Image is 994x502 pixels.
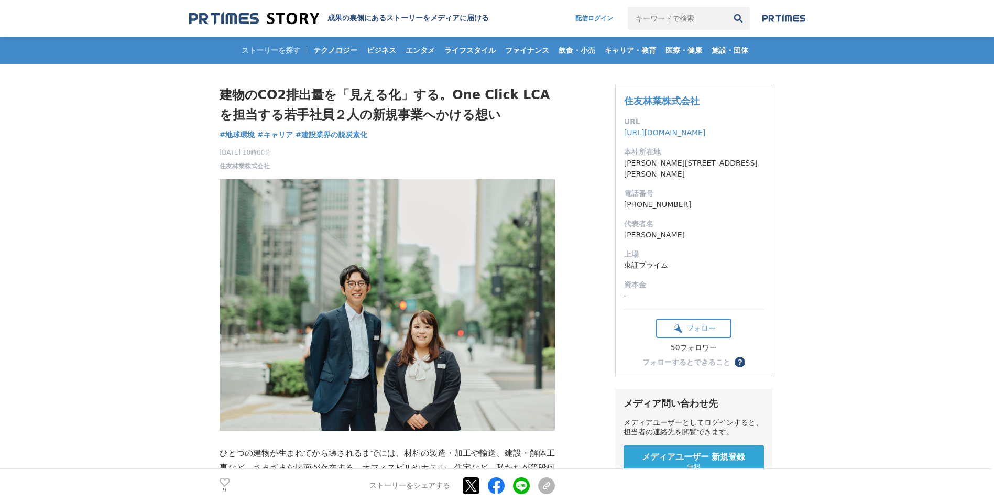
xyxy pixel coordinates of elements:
dd: [PERSON_NAME] [624,230,763,241]
dd: - [624,290,763,301]
a: 住友林業株式会社 [220,161,270,171]
dd: 東証プライム [624,260,763,271]
a: メディアユーザー 新規登録 無料 [624,445,764,478]
span: [DATE] 10時00分 [220,148,271,157]
img: thumbnail_bafe79e0-870c-11f0-8071-f70167991482.jpg [220,179,555,431]
dt: 上場 [624,249,763,260]
dt: URL [624,116,763,127]
a: エンタメ [401,37,439,64]
a: 医療・健康 [661,37,706,64]
dd: [PHONE_NUMBER] [624,199,763,210]
a: #キャリア [257,129,293,140]
span: ライフスタイル [440,46,500,55]
a: 施設・団体 [707,37,752,64]
a: 飲食・小売 [554,37,599,64]
span: ？ [736,358,744,366]
span: キャリア・教育 [600,46,660,55]
h1: 建物のCO2排出量を「見える化」する。One Click LCAを担当する若手社員２人の新規事業へかける想い [220,85,555,125]
a: 成果の裏側にあるストーリーをメディアに届ける 成果の裏側にあるストーリーをメディアに届ける [189,12,489,26]
a: 配信ログイン [565,7,624,30]
span: エンタメ [401,46,439,55]
button: フォロー [656,319,731,338]
div: メディア問い合わせ先 [624,397,764,410]
span: 無料 [687,463,701,472]
a: #地球環境 [220,129,255,140]
span: 施設・団体 [707,46,752,55]
span: ファイナンス [501,46,553,55]
span: #建設業界の脱炭素化 [296,130,368,139]
a: #建設業界の脱炭素化 [296,129,368,140]
span: ビジネス [363,46,400,55]
input: キーワードで検索 [628,7,727,30]
div: メディアユーザーとしてログインすると、担当者の連絡先を閲覧できます。 [624,418,764,437]
span: #キャリア [257,130,293,139]
p: ストーリーをシェアする [369,481,450,490]
a: ビジネス [363,37,400,64]
span: 医療・健康 [661,46,706,55]
dt: 資本金 [624,279,763,290]
h2: 成果の裏側にあるストーリーをメディアに届ける [327,14,489,23]
div: 50フォロワー [656,343,731,353]
p: 9 [220,488,230,493]
div: フォローするとできること [642,358,730,366]
img: prtimes [762,14,805,23]
a: ライフスタイル [440,37,500,64]
span: メディアユーザー 新規登録 [642,452,746,463]
a: [URL][DOMAIN_NAME] [624,128,706,137]
dt: 電話番号 [624,188,763,199]
dt: 代表者名 [624,219,763,230]
dd: [PERSON_NAME][STREET_ADDRESS][PERSON_NAME] [624,158,763,180]
img: 成果の裏側にあるストーリーをメディアに届ける [189,12,319,26]
a: ファイナンス [501,37,553,64]
span: 飲食・小売 [554,46,599,55]
span: テクノロジー [309,46,362,55]
a: テクノロジー [309,37,362,64]
a: 住友林業株式会社 [624,95,700,106]
span: #地球環境 [220,130,255,139]
button: ？ [735,357,745,367]
dt: 本社所在地 [624,147,763,158]
button: 検索 [727,7,750,30]
a: キャリア・教育 [600,37,660,64]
